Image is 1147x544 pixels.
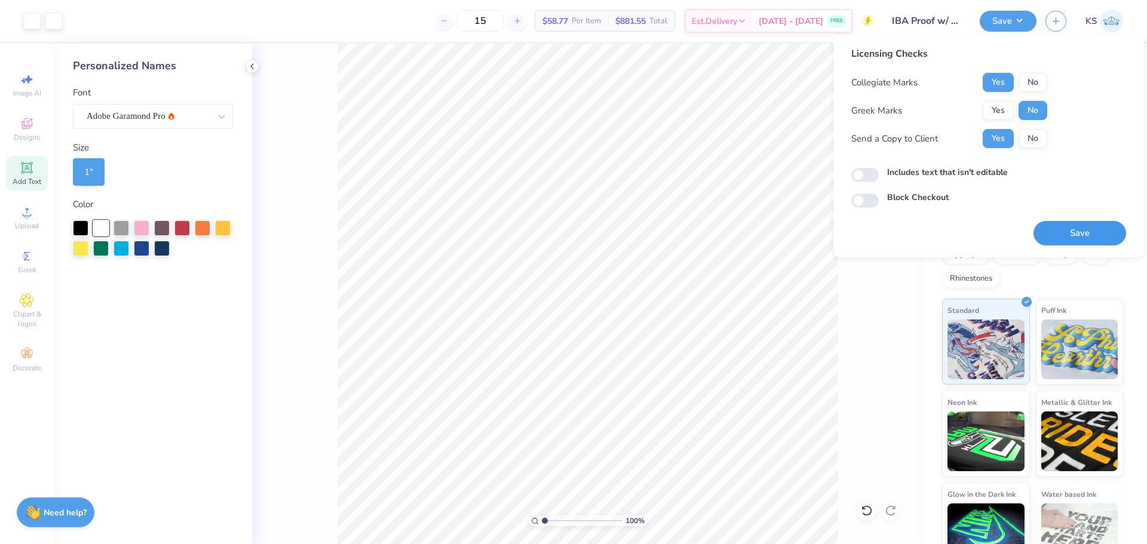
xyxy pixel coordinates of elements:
[692,15,737,27] span: Est. Delivery
[1033,221,1126,245] button: Save
[73,86,91,100] label: Font
[830,17,843,25] span: FREE
[73,198,233,211] div: Color
[1041,304,1066,316] span: Puff Ink
[1041,411,1118,471] img: Metallic & Glitter Ink
[1019,129,1047,148] button: No
[851,76,918,90] div: Collegiate Marks
[73,158,105,186] div: 1 "
[44,507,87,518] strong: Need help?
[457,10,504,32] input: – –
[983,129,1014,148] button: Yes
[6,309,48,328] span: Clipart & logos
[73,58,233,74] div: Personalized Names
[15,221,39,230] span: Upload
[980,11,1036,32] button: Save
[13,177,41,186] span: Add Text
[1041,488,1096,500] span: Water based Ink
[1019,73,1047,92] button: No
[18,265,36,275] span: Greek
[947,411,1025,471] img: Neon Ink
[1041,396,1112,408] span: Metallic & Glitter Ink
[851,132,938,146] div: Send a Copy to Client
[887,191,949,204] label: Block Checkout
[759,15,823,27] span: [DATE] - [DATE]
[947,304,979,316] span: Standard
[1085,10,1123,33] a: KS
[947,488,1016,500] span: Glow in the Dark Ink
[1100,10,1123,33] img: Kath Sales
[887,166,1008,179] label: Includes text that isn't editable
[542,15,568,27] span: $58.77
[572,15,601,27] span: Per Item
[649,15,667,27] span: Total
[983,73,1014,92] button: Yes
[942,270,1000,288] div: Rhinestones
[1041,319,1118,379] img: Puff Ink
[73,141,233,155] div: Size
[947,396,977,408] span: Neon Ink
[851,47,1047,61] div: Licensing Checks
[615,15,646,27] span: $881.55
[13,363,41,373] span: Decorate
[1019,101,1047,120] button: No
[851,104,902,118] div: Greek Marks
[883,9,971,33] input: Untitled Design
[1085,14,1097,28] span: KS
[14,133,40,142] span: Designs
[625,515,645,526] span: 100 %
[13,88,41,98] span: Image AI
[983,101,1014,120] button: Yes
[947,319,1025,379] img: Standard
